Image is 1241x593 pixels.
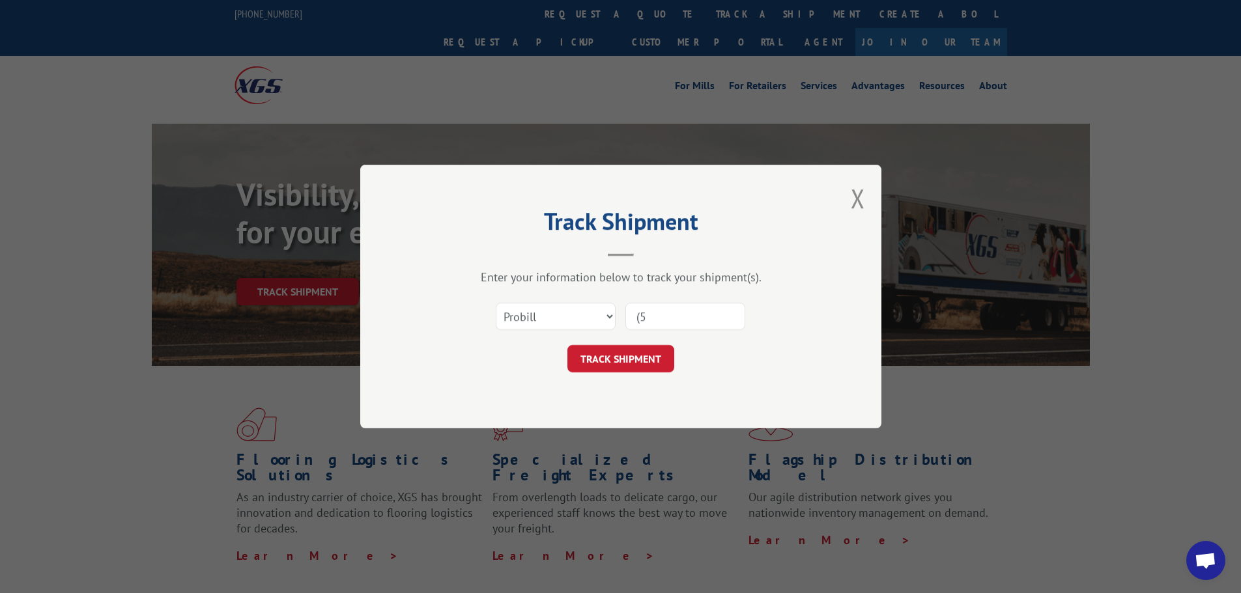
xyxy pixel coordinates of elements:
button: TRACK SHIPMENT [567,345,674,372]
h2: Track Shipment [425,212,816,237]
input: Number(s) [625,303,745,330]
button: Close modal [851,181,865,215]
div: Enter your information below to track your shipment(s). [425,269,816,284]
div: Open chat [1186,541,1225,580]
